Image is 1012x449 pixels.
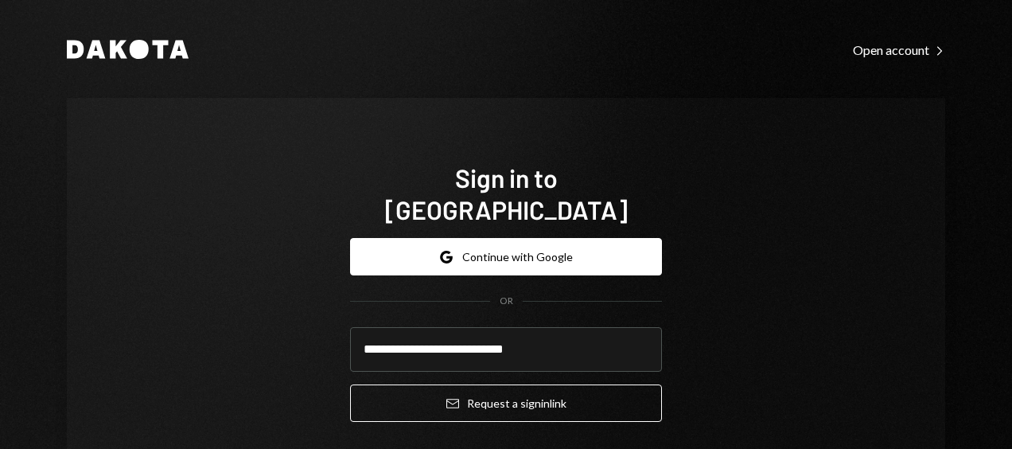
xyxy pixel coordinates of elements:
h1: Sign in to [GEOGRAPHIC_DATA] [350,162,662,225]
button: Continue with Google [350,238,662,275]
a: Open account [853,41,945,58]
div: Open account [853,42,945,58]
button: Request a signinlink [350,385,662,422]
div: OR [500,295,513,308]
